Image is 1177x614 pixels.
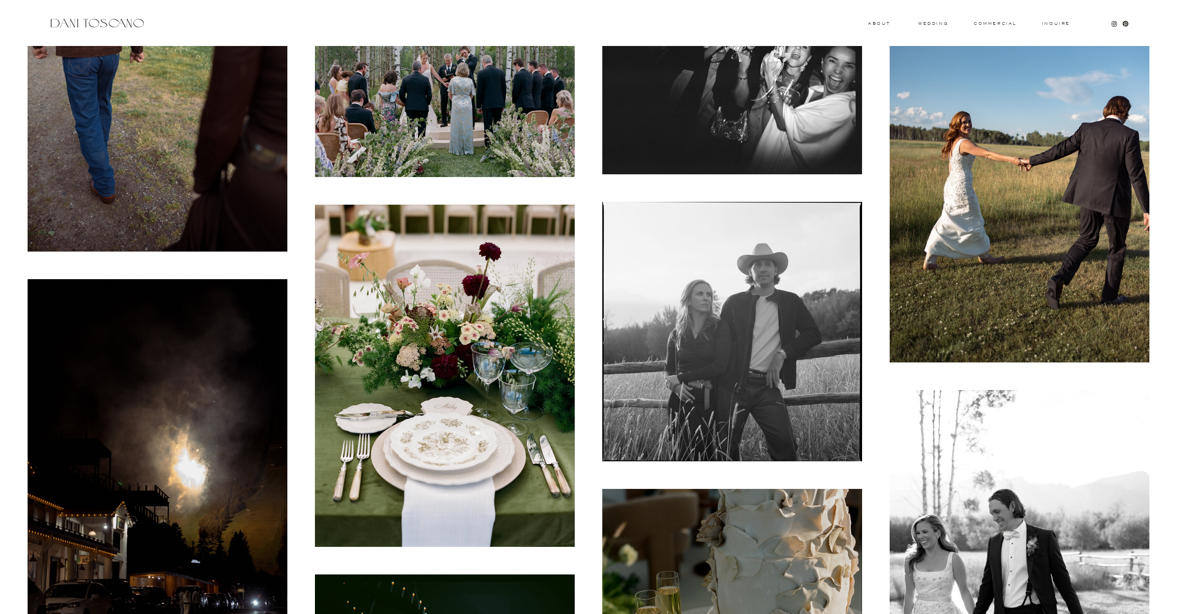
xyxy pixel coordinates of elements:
[918,22,948,25] a: wedding
[974,22,1016,25] a: commercial
[1041,22,1071,26] a: Inquire
[868,22,888,25] a: About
